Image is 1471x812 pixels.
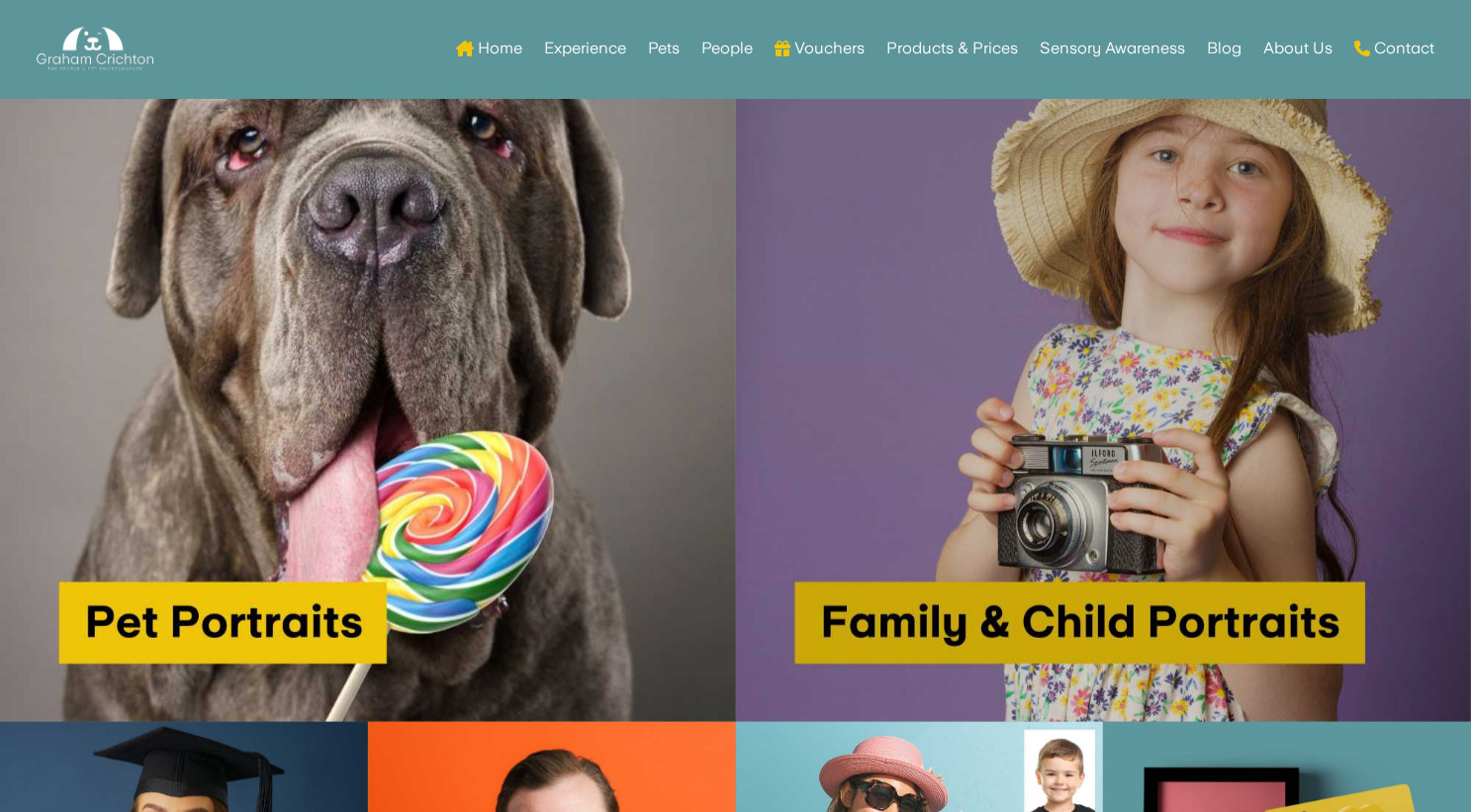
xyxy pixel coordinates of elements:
a: Home [456,10,522,87]
a: Blog [1207,10,1241,87]
a: Experience [544,10,626,87]
a: About Us [1263,10,1333,87]
img: Graham Crichton Photography Logo - Graham Crichton - Belfast Family & Pet Photography Studio [37,22,153,76]
a: People [701,10,753,87]
a: Vouchers [775,10,865,87]
a: Contact [1354,10,1434,87]
a: Products & Prices [886,10,1018,87]
a: Pets [648,10,680,87]
a: Sensory Awareness [1040,10,1185,87]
